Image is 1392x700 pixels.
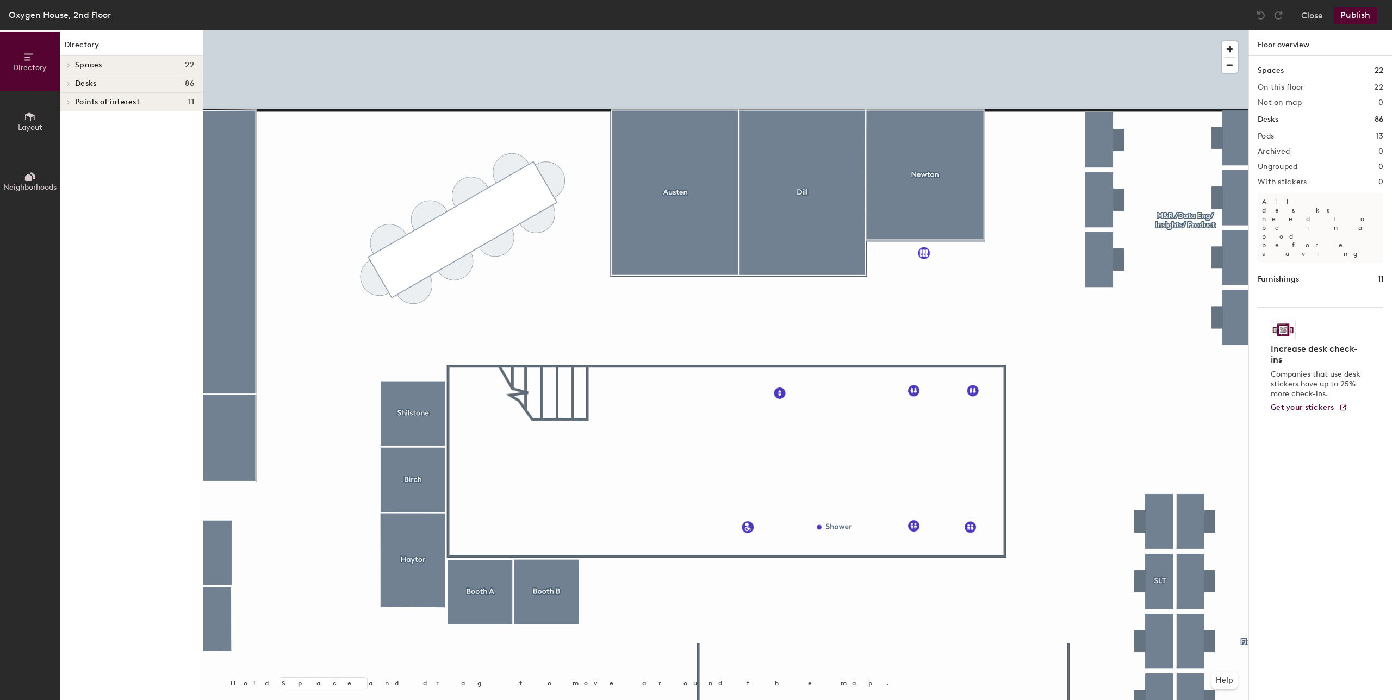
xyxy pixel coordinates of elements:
img: Redo [1273,10,1284,21]
div: Oxygen House, 2nd Floor [9,8,111,22]
h2: 0 [1378,147,1383,156]
span: 22 [185,61,194,70]
p: Companies that use desk stickers have up to 25% more check-ins. [1271,370,1364,399]
h1: 22 [1375,65,1383,77]
h2: With stickers [1258,178,1307,186]
h2: Archived [1258,147,1290,156]
h2: 22 [1374,83,1383,92]
h1: 11 [1378,273,1383,285]
h1: Floor overview [1249,30,1392,56]
span: Get your stickers [1271,403,1334,412]
h2: 0 [1378,178,1383,186]
h1: Furnishings [1258,273,1299,285]
span: 86 [185,79,194,88]
span: Neighborhoods [3,183,57,192]
h2: Pods [1258,132,1274,141]
img: Sticker logo [1271,321,1296,339]
span: Spaces [75,61,102,70]
h2: Not on map [1258,98,1302,107]
h1: Desks [1258,114,1278,126]
span: Points of interest [75,98,140,107]
p: All desks need to be in a pod before saving [1258,193,1383,262]
span: Directory [13,63,47,72]
button: Help [1211,672,1238,689]
button: Close [1301,7,1323,24]
h1: Spaces [1258,65,1284,77]
span: Desks [75,79,96,88]
h2: Ungrouped [1258,162,1298,171]
h1: 86 [1375,114,1383,126]
h2: On this floor [1258,83,1304,92]
h2: 13 [1376,132,1383,141]
span: Layout [18,123,42,132]
h1: Directory [60,39,203,56]
h2: 0 [1378,98,1383,107]
button: Publish [1334,7,1377,24]
span: 11 [188,98,194,107]
h4: Increase desk check-ins [1271,343,1364,365]
img: Undo [1256,10,1266,21]
h2: 0 [1378,162,1383,171]
a: Get your stickers [1271,403,1347,412]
